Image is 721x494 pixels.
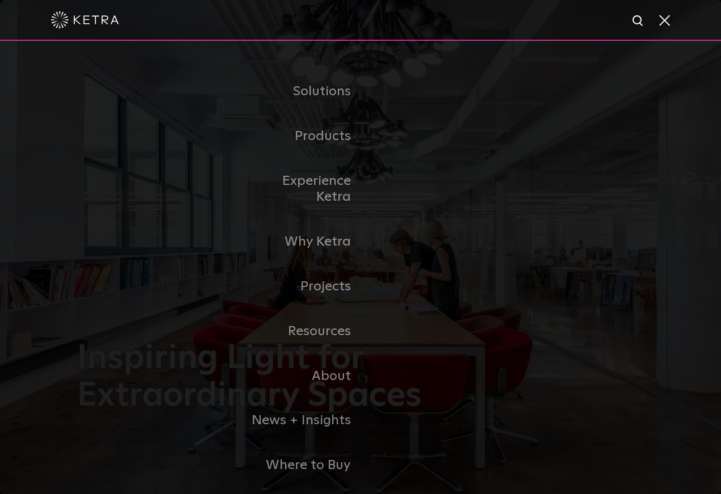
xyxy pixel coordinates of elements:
[51,11,119,28] img: ketra-logo-2019-white
[631,14,646,28] img: search icon
[244,114,360,159] a: Products
[244,69,477,488] div: Navigation Menu
[244,354,360,399] a: About
[244,309,360,354] a: Resources
[244,398,360,443] a: News + Insights
[244,443,360,488] a: Where to Buy
[244,264,360,309] a: Projects
[244,159,360,220] a: Experience Ketra
[244,69,360,114] a: Solutions
[244,219,360,264] a: Why Ketra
